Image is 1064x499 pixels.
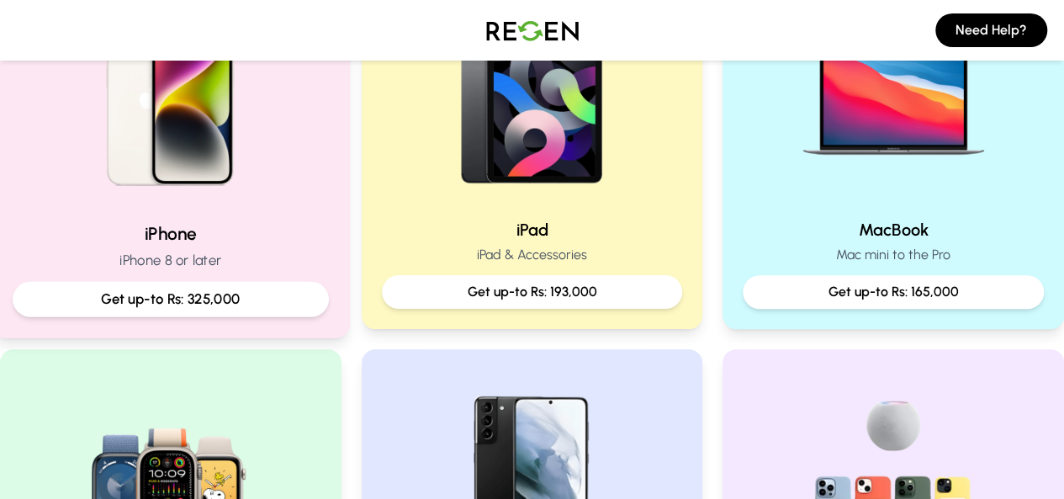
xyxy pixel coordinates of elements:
h2: MacBook [743,218,1044,242]
p: Mac mini to the Pro [743,245,1044,265]
p: Get up-to Rs: 193,000 [395,282,670,302]
p: iPhone 8 or later [13,250,329,271]
button: Need Help? [935,13,1047,47]
h2: iPad [382,218,683,242]
h2: iPhone [13,221,329,246]
img: Logo [474,7,591,54]
p: iPad & Accessories [382,245,683,265]
p: Get up-to Rs: 325,000 [27,289,315,310]
p: Get up-to Rs: 165,000 [756,282,1030,302]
